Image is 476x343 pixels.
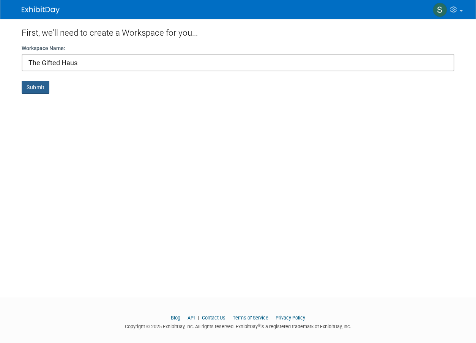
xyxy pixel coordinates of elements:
[188,315,195,321] a: API
[22,19,454,44] div: First, we'll need to create a Workspace for you...
[258,323,260,327] sup: ®
[227,315,232,321] span: |
[171,315,180,321] a: Blog
[433,3,447,17] img: Scott Bader
[181,315,186,321] span: |
[22,54,454,71] input: Name of your organization
[276,315,305,321] a: Privacy Policy
[196,315,201,321] span: |
[270,315,274,321] span: |
[22,81,49,94] button: Submit
[233,315,268,321] a: Terms of Service
[202,315,225,321] a: Contact Us
[22,44,65,52] label: Workspace Name:
[22,6,60,14] img: ExhibitDay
